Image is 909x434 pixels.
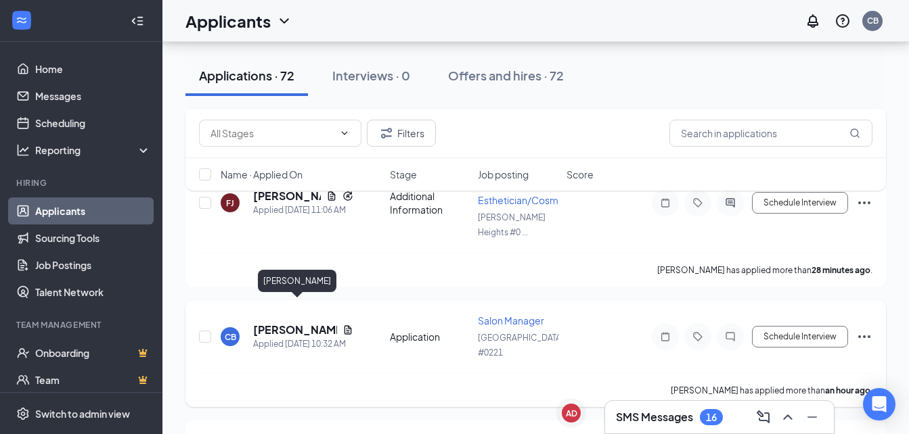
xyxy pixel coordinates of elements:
div: Offers and hires · 72 [448,67,564,84]
svg: WorkstreamLogo [15,14,28,27]
svg: Analysis [16,143,30,157]
button: ChevronUp [777,406,799,428]
svg: MagnifyingGlass [849,128,860,139]
a: Applicants [35,197,151,224]
button: Filter Filters [367,120,436,147]
input: Search in applications [669,120,872,147]
svg: ChevronUp [780,409,796,425]
b: an hour ago [825,385,870,395]
h3: SMS Messages [616,410,693,425]
a: TeamCrown [35,366,151,393]
div: 16 [706,412,717,423]
span: Job posting [478,168,529,181]
svg: Document [342,324,353,335]
div: [PERSON_NAME] [258,270,336,292]
div: Applied [DATE] 10:32 AM [253,337,353,351]
svg: Filter [378,125,395,141]
svg: ComposeMessage [755,409,772,425]
div: Interviews · 0 [332,67,410,84]
span: Stage [390,168,417,181]
div: Open Intercom Messenger [863,388,895,420]
div: AD [566,408,577,419]
svg: ChevronDown [276,13,292,29]
p: [PERSON_NAME] has applied more than . [657,264,872,276]
div: Application [390,330,470,343]
input: All Stages [210,126,334,141]
p: [PERSON_NAME] has applied more than . [671,385,872,396]
svg: Notifications [805,13,821,29]
span: [GEOGRAPHIC_DATA] #0221 [478,333,564,358]
a: Sourcing Tools [35,224,151,251]
svg: ChatInactive [722,331,738,342]
a: Talent Network [35,279,151,306]
div: Hiring [16,177,148,189]
span: [PERSON_NAME] Heights #0 ... [478,212,546,237]
svg: ChevronDown [339,128,350,139]
svg: Settings [16,407,30,420]
div: Switch to admin view [35,407,130,420]
svg: Tag [690,331,706,342]
h5: [PERSON_NAME] [253,322,337,337]
button: ComposeMessage [753,406,774,428]
h1: Applicants [185,9,271,32]
div: Team Management [16,319,148,331]
svg: Collapse [131,14,144,28]
a: OnboardingCrown [35,339,151,366]
div: Reporting [35,143,152,157]
span: Name · Applied On [221,168,303,181]
svg: Ellipses [856,329,872,345]
a: Home [35,55,151,82]
svg: QuestionInfo [835,13,851,29]
button: Minimize [801,406,823,428]
svg: Minimize [804,409,820,425]
div: Applied [DATE] 11:06 AM [253,203,353,217]
b: 28 minutes ago [812,265,870,275]
button: Schedule Interview [752,326,848,347]
span: Salon Manager [478,314,544,327]
span: Score [567,168,594,181]
div: Applications · 72 [199,67,294,84]
a: Messages [35,82,151,110]
a: Scheduling [35,110,151,137]
div: CB [225,331,236,343]
svg: Note [657,331,673,342]
div: CB [867,15,879,26]
a: Job Postings [35,251,151,279]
